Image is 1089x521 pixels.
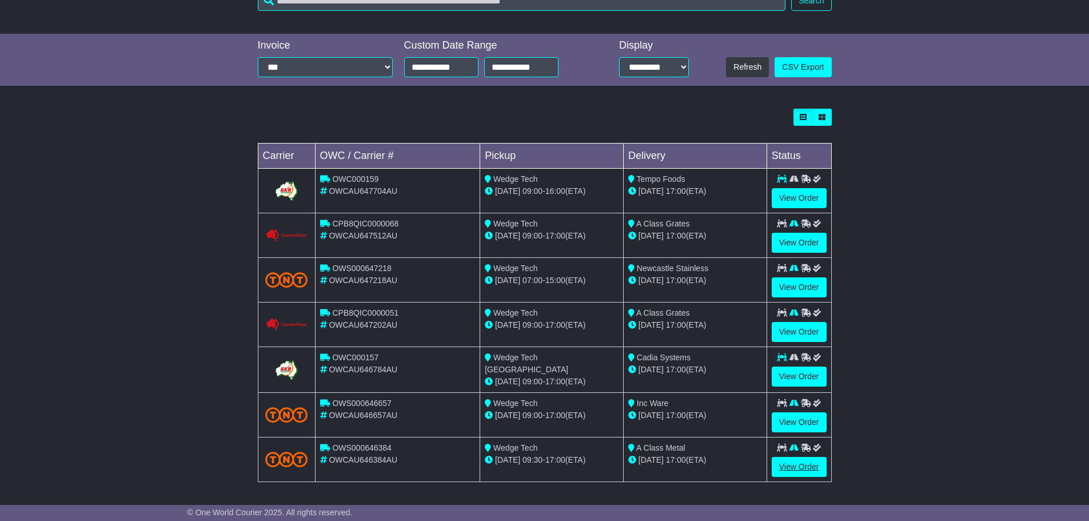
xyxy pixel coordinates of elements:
[332,174,378,184] span: OWC000159
[666,411,686,420] span: 17:00
[329,320,397,329] span: OWCAU647202AU
[273,359,300,381] img: GetCarrierServiceLogo
[628,275,762,287] div: (ETA)
[772,277,827,297] a: View Order
[493,443,537,452] span: Wedge Tech
[273,180,300,202] img: GetCarrierServiceLogo
[485,185,619,197] div: - (ETA)
[639,365,664,374] span: [DATE]
[188,508,353,517] span: © One World Courier 2025. All rights reserved.
[332,308,398,317] span: CPB8QIC0000051
[495,411,520,420] span: [DATE]
[545,455,565,464] span: 17:00
[485,376,619,388] div: - (ETA)
[522,455,542,464] span: 09:30
[623,144,767,169] td: Delivery
[332,399,392,408] span: OWS000646657
[480,144,624,169] td: Pickup
[522,186,542,196] span: 09:00
[767,144,831,169] td: Status
[265,272,308,288] img: TNT_Domestic.png
[637,264,708,273] span: Newcastle Stainless
[485,319,619,331] div: - (ETA)
[545,231,565,240] span: 17:00
[493,308,537,317] span: Wedge Tech
[619,39,689,52] div: Display
[639,231,664,240] span: [DATE]
[628,454,762,466] div: (ETA)
[545,186,565,196] span: 16:00
[636,308,689,317] span: A Class Grates
[495,320,520,329] span: [DATE]
[545,411,565,420] span: 17:00
[628,319,762,331] div: (ETA)
[332,264,392,273] span: OWS000647218
[315,144,480,169] td: OWC / Carrier #
[772,322,827,342] a: View Order
[636,219,689,228] span: A Class Grates
[772,367,827,387] a: View Order
[775,57,831,77] a: CSV Export
[265,229,308,242] img: GetCarrierServiceLogo
[329,411,397,420] span: OWCAU646657AU
[329,455,397,464] span: OWCAU646384AU
[522,231,542,240] span: 09:00
[495,377,520,386] span: [DATE]
[545,276,565,285] span: 15:00
[332,219,398,228] span: CPB8QIC0000068
[493,264,537,273] span: Wedge Tech
[265,452,308,467] img: TNT_Domestic.png
[637,174,685,184] span: Tempo Foods
[404,39,588,52] div: Custom Date Range
[329,365,397,374] span: OWCAU646784AU
[666,455,686,464] span: 17:00
[265,407,308,423] img: TNT_Domestic.png
[329,186,397,196] span: OWCAU647704AU
[639,455,664,464] span: [DATE]
[522,411,542,420] span: 09:00
[485,275,619,287] div: - (ETA)
[666,231,686,240] span: 17:00
[485,230,619,242] div: - (ETA)
[495,276,520,285] span: [DATE]
[637,353,691,362] span: Cadia Systems
[628,409,762,421] div: (ETA)
[258,39,393,52] div: Invoice
[485,454,619,466] div: - (ETA)
[522,276,542,285] span: 07:00
[636,443,685,452] span: A Class Metal
[493,399,537,408] span: Wedge Tech
[637,399,669,408] span: Inc Ware
[666,276,686,285] span: 17:00
[628,185,762,197] div: (ETA)
[265,318,308,332] img: GetCarrierServiceLogo
[772,412,827,432] a: View Order
[628,230,762,242] div: (ETA)
[666,365,686,374] span: 17:00
[639,186,664,196] span: [DATE]
[772,233,827,253] a: View Order
[628,364,762,376] div: (ETA)
[545,377,565,386] span: 17:00
[545,320,565,329] span: 17:00
[329,231,397,240] span: OWCAU647512AU
[493,174,537,184] span: Wedge Tech
[493,219,537,228] span: Wedge Tech
[522,377,542,386] span: 09:00
[485,409,619,421] div: - (ETA)
[332,353,378,362] span: OWC000157
[726,57,769,77] button: Refresh
[639,411,664,420] span: [DATE]
[639,276,664,285] span: [DATE]
[329,276,397,285] span: OWCAU647218AU
[666,186,686,196] span: 17:00
[495,455,520,464] span: [DATE]
[666,320,686,329] span: 17:00
[485,353,568,374] span: Wedge Tech [GEOGRAPHIC_DATA]
[258,144,315,169] td: Carrier
[522,320,542,329] span: 09:00
[332,443,392,452] span: OWS000646384
[639,320,664,329] span: [DATE]
[772,457,827,477] a: View Order
[495,186,520,196] span: [DATE]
